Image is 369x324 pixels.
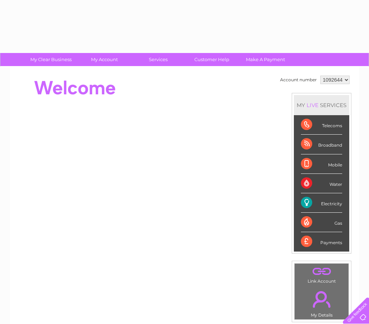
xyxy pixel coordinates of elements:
div: Gas [301,213,342,232]
td: My Details [294,285,349,320]
a: . [296,265,347,278]
div: Broadband [301,135,342,154]
div: Electricity [301,193,342,213]
div: Telecoms [301,115,342,135]
td: Link Account [294,263,349,285]
div: Payments [301,232,342,251]
div: MY SERVICES [294,95,349,115]
a: . [296,287,347,312]
td: Account number [278,74,319,86]
div: LIVE [305,102,320,108]
a: Make A Payment [236,53,295,66]
a: Services [129,53,187,66]
div: Mobile [301,154,342,174]
a: My Clear Business [22,53,80,66]
div: Water [301,174,342,193]
a: Customer Help [183,53,241,66]
a: My Account [75,53,134,66]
